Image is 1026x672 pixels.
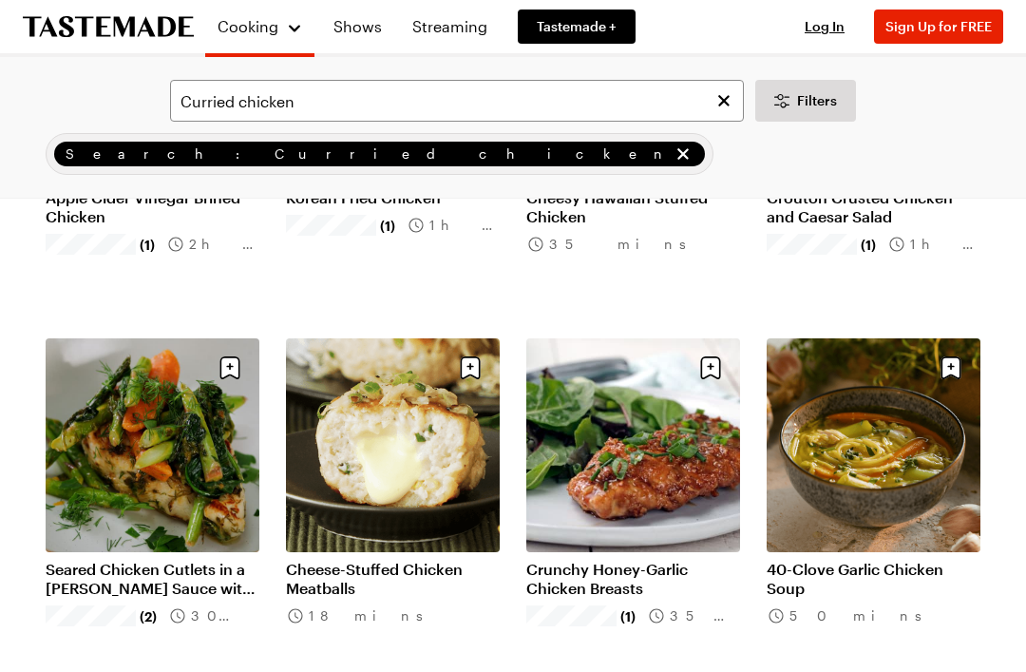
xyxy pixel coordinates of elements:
a: Cheesy Hawaiian Stuffed Chicken [526,188,740,226]
span: Tastemade + [537,17,617,36]
button: Save recipe [452,350,488,386]
button: Log In [787,17,863,36]
a: Seared Chicken Cutlets in a [PERSON_NAME] Sauce with Spring Veggies [46,560,259,598]
span: Filters [797,91,837,110]
button: Clear search [713,90,734,111]
a: Crouton Crusted Chicken and Caesar Salad [767,188,980,226]
span: Sign Up for FREE [885,18,992,34]
a: 40-Clove Garlic Chicken Soup [767,560,980,598]
a: Korean Fried Chicken [286,188,500,207]
a: Tastemade + [518,10,636,44]
span: Log In [805,18,845,34]
a: Crunchy Honey-Garlic Chicken Breasts [526,560,740,598]
a: To Tastemade Home Page [23,16,194,38]
button: Cooking [217,8,303,46]
span: Cooking [218,17,278,35]
button: Save recipe [933,350,969,386]
button: Desktop filters [755,80,856,122]
span: Search: Curried chicken [66,144,669,164]
button: Save recipe [693,350,729,386]
button: remove Search: Curried chicken [673,144,693,164]
button: Save recipe [212,350,248,386]
a: Cheese-Stuffed Chicken Meatballs [286,560,500,598]
button: Sign Up for FREE [874,10,1003,44]
a: Apple Cider Vinegar Brined Chicken [46,188,259,226]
